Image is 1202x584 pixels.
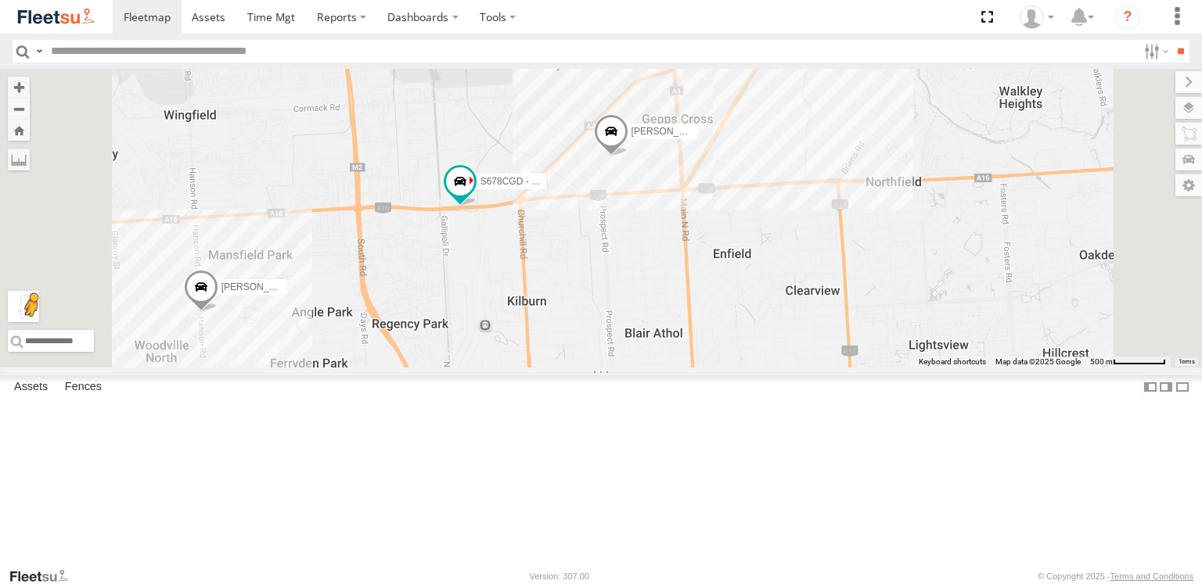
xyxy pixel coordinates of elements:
button: Keyboard shortcuts [919,356,986,367]
label: Map Settings [1175,174,1202,196]
label: Measure [8,149,30,170]
label: Dock Summary Table to the Left [1143,375,1158,398]
span: [PERSON_NAME] [632,126,709,137]
a: Visit our Website [9,568,81,584]
button: Map scale: 500 m per 64 pixels [1085,356,1171,367]
div: Version: 307.00 [530,571,589,581]
button: Zoom Home [8,120,30,141]
button: Zoom in [8,77,30,98]
label: Search Query [33,40,45,63]
span: 500 m [1090,357,1113,366]
button: Drag Pegman onto the map to open Street View [8,291,39,322]
a: Terms and Conditions [1110,571,1193,581]
span: [PERSON_NAME] [221,281,299,292]
label: Assets [6,376,56,398]
div: © Copyright 2025 - [1038,571,1193,581]
div: SA Health VDC [1014,5,1060,29]
span: S678CGD - Fridge It Sprinter [480,177,602,188]
label: Hide Summary Table [1175,375,1190,398]
button: Zoom out [8,98,30,120]
label: Dock Summary Table to the Right [1158,375,1174,398]
label: Fences [57,376,110,398]
label: Search Filter Options [1138,40,1171,63]
i: ? [1115,5,1140,30]
img: fleetsu-logo-horizontal.svg [16,6,97,27]
span: Map data ©2025 Google [995,357,1081,366]
a: Terms (opens in new tab) [1179,359,1195,365]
